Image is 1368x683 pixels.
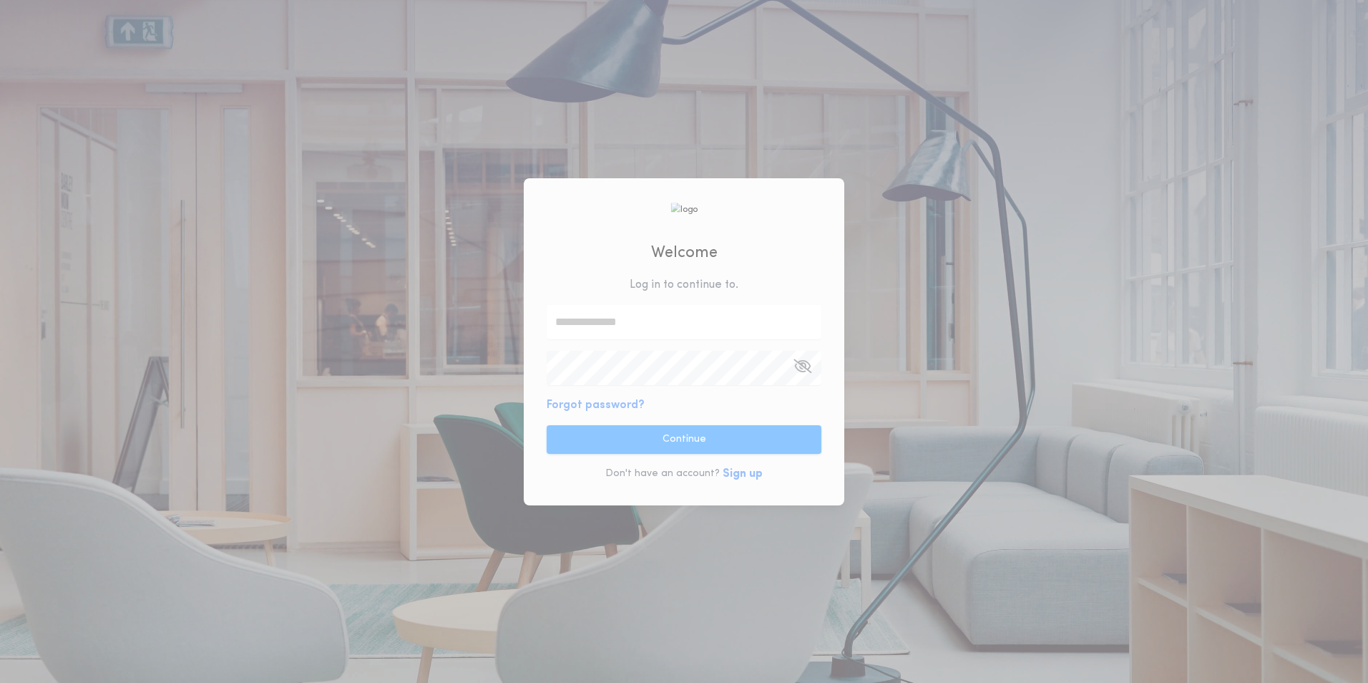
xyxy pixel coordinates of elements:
p: Log in to continue to . [630,276,738,294]
button: Forgot password? [547,397,645,414]
h2: Welcome [651,241,718,265]
p: Don't have an account? [605,467,720,481]
img: logo [670,203,698,216]
button: Continue [547,425,821,454]
button: Sign up [723,465,763,483]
